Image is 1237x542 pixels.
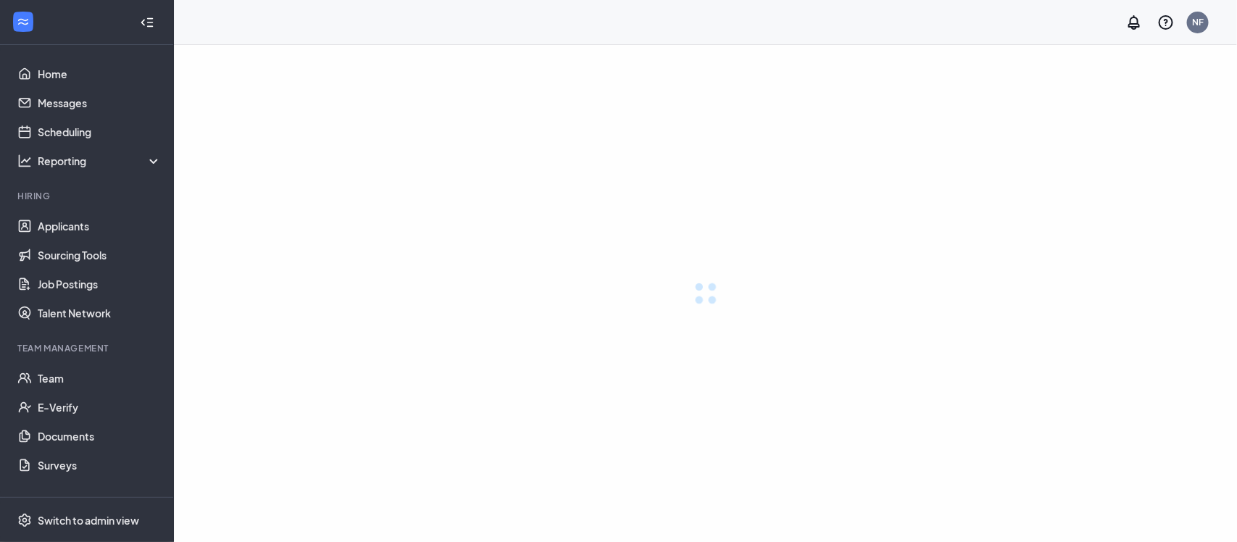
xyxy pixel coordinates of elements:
svg: Collapse [140,15,154,30]
div: Hiring [17,190,159,202]
a: Team [38,364,162,393]
div: Switch to admin view [38,513,139,528]
svg: Notifications [1125,14,1143,31]
a: Home [38,59,162,88]
svg: WorkstreamLogo [16,14,30,29]
svg: Settings [17,513,32,528]
div: NF [1192,16,1204,28]
svg: QuestionInfo [1157,14,1175,31]
a: Applicants [38,212,162,241]
a: Job Postings [38,270,162,299]
a: Talent Network [38,299,162,328]
a: Scheduling [38,117,162,146]
div: Team Management [17,342,159,354]
a: Documents [38,422,162,451]
a: E-Verify [38,393,162,422]
svg: Analysis [17,154,32,168]
a: Messages [38,88,162,117]
div: Reporting [38,154,162,168]
a: Sourcing Tools [38,241,162,270]
a: Surveys [38,451,162,480]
